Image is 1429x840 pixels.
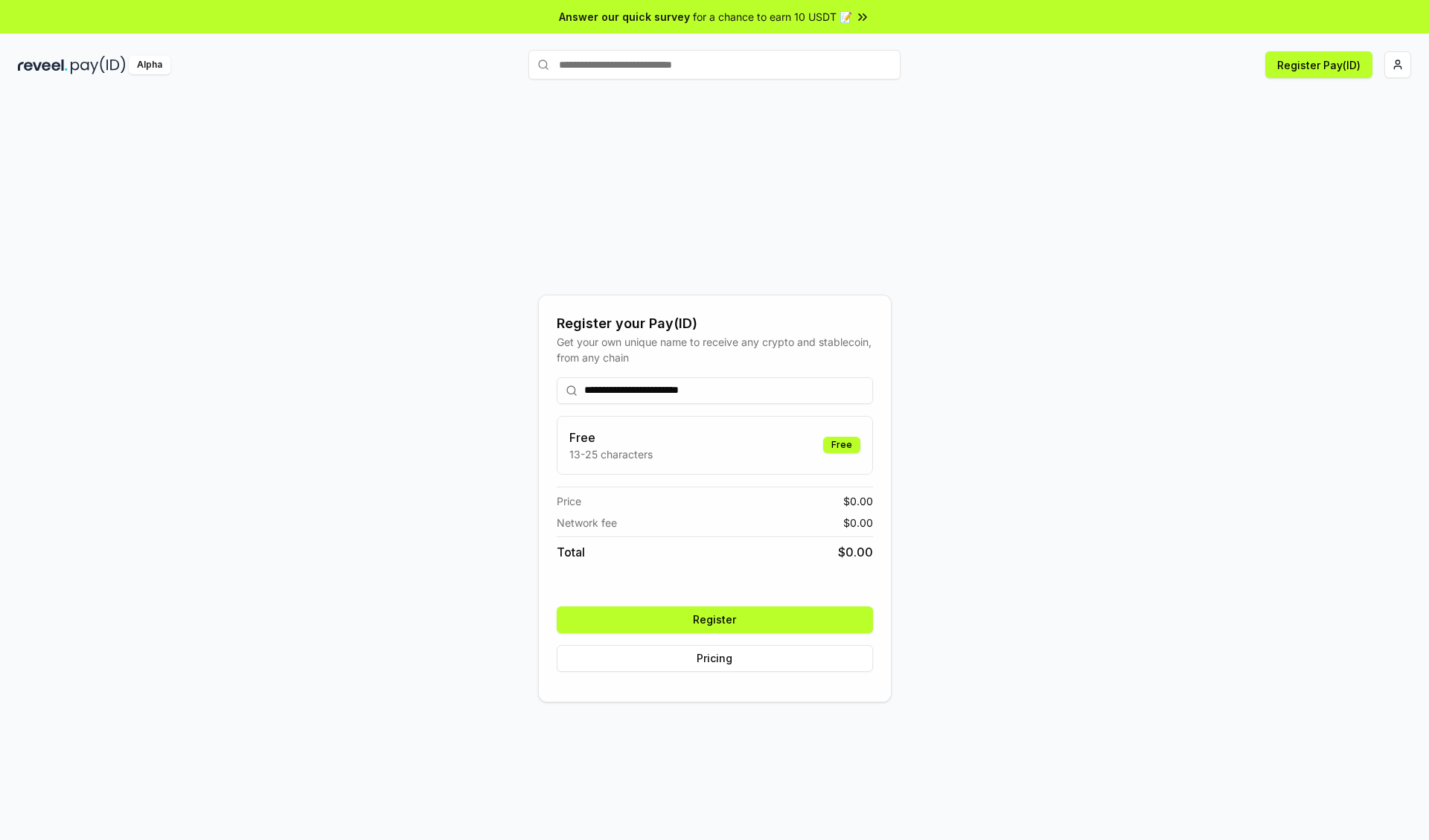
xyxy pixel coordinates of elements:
[557,606,873,633] button: Register
[559,9,690,25] span: Answer our quick survey
[129,56,170,74] div: Alpha
[557,313,873,334] div: Register your Pay(ID)
[557,334,873,365] div: Get your own unique name to receive any crypto and stablecoin, from any chain
[557,645,873,672] button: Pricing
[569,446,653,462] p: 13-25 characters
[1265,51,1372,78] button: Register Pay(ID)
[557,493,581,509] span: Price
[569,429,653,446] h3: Free
[557,543,585,561] span: Total
[18,56,68,74] img: reveel_dark
[843,515,873,530] span: $ 0.00
[71,56,126,74] img: pay_id
[557,515,617,530] span: Network fee
[838,543,873,561] span: $ 0.00
[843,493,873,509] span: $ 0.00
[823,437,860,453] div: Free
[693,9,852,25] span: for a chance to earn 10 USDT 📝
